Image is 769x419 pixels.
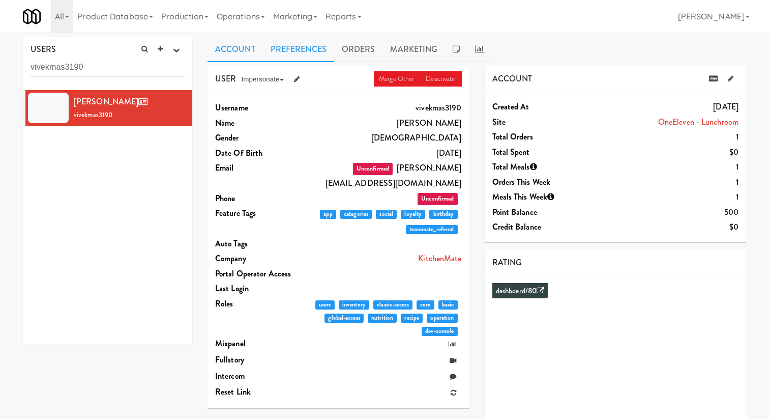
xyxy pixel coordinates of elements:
dt: Last login [215,281,314,296]
dd: $0 [590,219,738,235]
dt: Total Spent [492,145,591,160]
dd: 1 [590,129,738,145]
span: Unconfirmed [418,193,457,205]
dt: Portal Operator Access [215,266,314,282]
button: Impersonate [236,72,288,87]
dt: Gender [215,130,314,146]
dt: Auto Tags [215,236,314,252]
span: social [376,210,397,219]
dt: Username [215,100,314,116]
dt: Reset link [215,384,314,400]
span: basic [438,300,458,310]
a: KitchenMate [418,253,461,264]
dt: Roles [215,296,314,312]
span: nutrition [368,314,397,323]
a: Preferences [263,37,334,62]
dt: Orders This Week [492,175,591,190]
dt: Created at [492,99,591,115]
dd: [DATE] [590,99,738,115]
dd: vivekmas3190 [314,100,462,116]
dd: 1 [590,159,738,175]
a: Merge Other [374,71,421,87]
span: classic-access [373,300,412,310]
a: Orders [334,37,383,62]
dd: [DEMOGRAPHIC_DATA] [314,130,462,146]
span: app [320,210,336,219]
span: dev-console [422,327,457,336]
span: users [315,300,335,310]
dt: Site [492,115,591,130]
dt: Date Of Birth [215,146,314,161]
span: global-access [324,314,364,323]
a: OneEleven - Lunchroom [658,116,738,128]
span: ACCOUNT [492,73,533,85]
a: Marketing [382,37,445,62]
dd: 500 [590,205,738,220]
dd: 1 [590,189,738,205]
dd: [DATE] [314,146,462,161]
dt: Name [215,116,314,131]
dt: Point Balance [492,205,591,220]
span: USERS [31,43,56,55]
dt: Mixpanel [215,336,314,351]
dt: Meals This Week [492,189,591,205]
span: core [417,300,434,310]
dd: $0 [590,145,738,160]
span: operation [427,314,457,323]
dt: Credit Balance [492,219,591,235]
dd: [PERSON_NAME][EMAIL_ADDRESS][DOMAIN_NAME] [314,160,462,190]
dd: [PERSON_NAME] [314,116,462,131]
span: vivekmas3190 [74,110,112,120]
input: Search user [31,58,185,77]
dt: Fullstory [215,352,314,368]
span: recipe [401,314,423,323]
span: birthday [429,210,457,219]
span: Unconfirmed [353,163,393,175]
img: Micromart [23,8,41,25]
dd: 1 [590,175,738,190]
li: [PERSON_NAME]vivekmas3190 [23,90,192,126]
span: [PERSON_NAME] [74,96,152,107]
a: dashboard/80 [496,286,544,296]
dt: Total Meals [492,159,591,175]
dt: Total Orders [492,129,591,145]
dt: Email [215,160,314,176]
span: RATING [492,257,522,268]
span: USER [215,73,236,85]
span: teammate_referral [406,225,457,234]
a: Account [208,37,263,62]
a: Deactivate [421,71,461,87]
dt: Phone [215,191,314,206]
span: categories [340,210,372,219]
span: inventory [339,300,369,310]
span: loyalty [401,210,425,219]
dt: Feature Tags [215,206,314,221]
dt: Intercom [215,369,314,384]
dt: Company [215,251,314,266]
